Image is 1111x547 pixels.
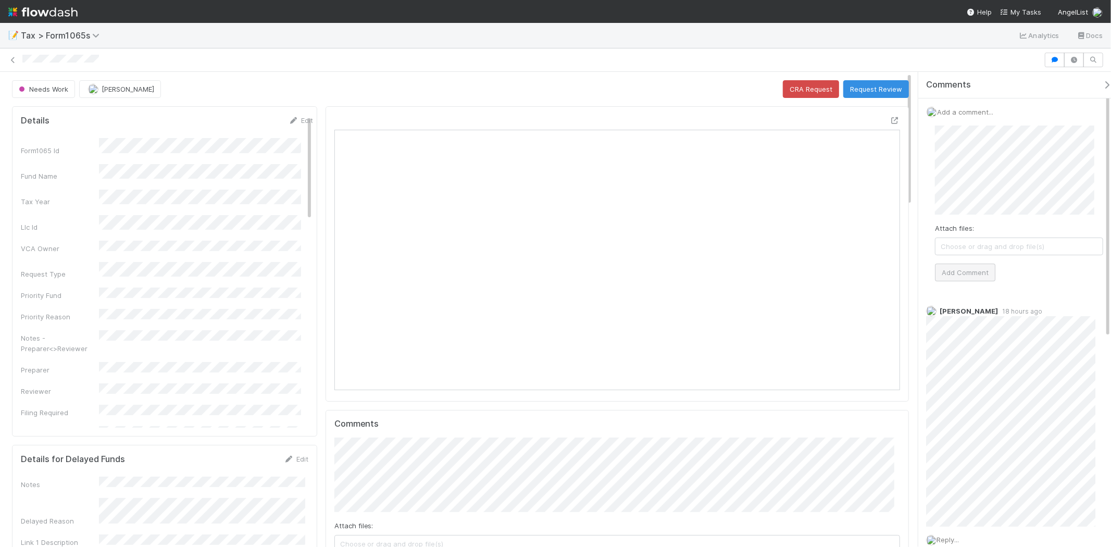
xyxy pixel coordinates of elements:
[88,84,98,94] img: avatar_66854b90-094e-431f-b713-6ac88429a2b8.png
[927,107,937,117] img: avatar_66854b90-094e-431f-b713-6ac88429a2b8.png
[21,365,99,375] div: Preparer
[79,80,161,98] button: [PERSON_NAME]
[21,171,99,181] div: Fund Name
[21,454,125,465] h5: Details for Delayed Funds
[926,535,937,545] img: avatar_66854b90-094e-431f-b713-6ac88429a2b8.png
[1000,7,1041,17] a: My Tasks
[21,145,99,156] div: Form1065 Id
[1058,8,1088,16] span: AngelList
[21,269,99,279] div: Request Type
[843,80,909,98] button: Request Review
[8,31,19,40] span: 📝
[21,386,99,396] div: Reviewer
[926,306,937,316] img: avatar_66854b90-094e-431f-b713-6ac88429a2b8.png
[998,307,1042,315] span: 18 hours ago
[21,479,99,490] div: Notes
[284,455,308,463] a: Edit
[334,520,373,531] label: Attach files:
[21,290,99,301] div: Priority Fund
[783,80,839,98] button: CRA Request
[21,116,49,126] h5: Details
[937,108,993,116] span: Add a comment...
[21,407,99,418] div: Filing Required
[937,536,959,544] span: Reply...
[21,243,99,254] div: VCA Owner
[935,238,1103,255] span: Choose or drag and drop file(s)
[289,116,313,125] a: Edit
[102,85,154,93] span: [PERSON_NAME]
[21,222,99,232] div: Llc Id
[21,30,105,41] span: Tax > Form1065s
[21,333,99,354] div: Notes - Preparer<>Reviewer
[926,80,971,90] span: Comments
[935,223,974,233] label: Attach files:
[967,7,992,17] div: Help
[1076,29,1103,42] a: Docs
[21,312,99,322] div: Priority Reason
[1018,29,1059,42] a: Analytics
[1000,8,1041,16] span: My Tasks
[940,307,998,315] span: [PERSON_NAME]
[21,516,99,526] div: Delayed Reason
[334,419,900,429] h5: Comments
[21,196,99,207] div: Tax Year
[8,3,78,21] img: logo-inverted-e16ddd16eac7371096b0.svg
[1092,7,1103,18] img: avatar_66854b90-094e-431f-b713-6ac88429a2b8.png
[935,264,995,281] button: Add Comment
